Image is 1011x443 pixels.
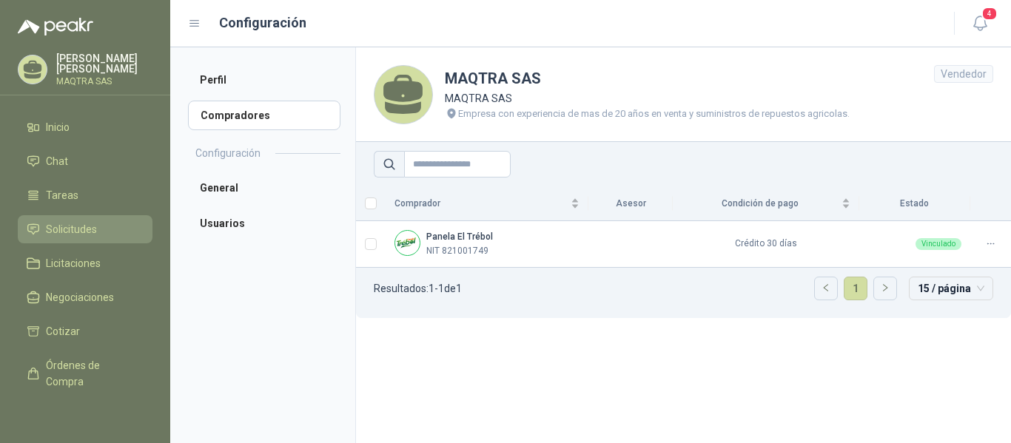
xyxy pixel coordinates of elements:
[873,277,897,300] li: Página siguiente
[18,181,152,209] a: Tareas
[46,357,138,390] span: Órdenes de Compra
[18,351,152,396] a: Órdenes de Compra
[394,197,568,211] span: Comprador
[426,244,488,258] p: NIT 821001749
[918,277,984,300] span: 15 / página
[18,215,152,243] a: Solicitudes
[195,145,261,161] h2: Configuración
[934,65,993,83] div: Vendedor
[46,289,114,305] span: Negociaciones
[673,221,859,268] td: Crédito 30 días
[859,186,970,221] th: Estado
[844,277,867,300] li: 1
[395,231,420,255] img: Company Logo
[18,18,93,35] img: Logo peakr
[188,65,340,95] a: Perfil
[386,186,588,221] th: Comprador
[46,153,68,169] span: Chat
[46,119,70,135] span: Inicio
[981,7,998,21] span: 4
[588,186,673,221] th: Asesor
[445,67,850,90] h1: MAQTRA SAS
[967,10,993,37] button: 4
[445,90,850,106] p: MAQTRA SAS
[822,283,830,292] span: left
[188,209,340,238] a: Usuarios
[219,13,306,33] h1: Configuración
[18,249,152,277] a: Licitaciones
[56,77,152,86] p: MAQTRA SAS
[18,402,152,430] a: Remisiones
[909,277,993,300] div: tamaño de página
[46,323,80,339] span: Cotizar
[18,147,152,175] a: Chat
[458,106,850,121] p: Empresa con experiencia de mas de 20 años en venta y suministros de repuestos agricolas.
[188,173,340,203] a: General
[18,317,152,345] a: Cotizar
[815,277,837,300] button: left
[673,186,859,221] th: Condición de pago
[56,53,152,74] p: [PERSON_NAME] [PERSON_NAME]
[188,101,340,130] a: Compradores
[874,277,896,300] button: right
[18,113,152,141] a: Inicio
[374,283,462,294] p: Resultados: 1 - 1 de 1
[46,221,97,237] span: Solicitudes
[916,238,961,250] div: Vinculado
[814,277,838,300] li: Página anterior
[844,277,867,300] a: 1
[46,187,78,203] span: Tareas
[18,283,152,311] a: Negociaciones
[46,255,101,271] span: Licitaciones
[881,283,890,292] span: right
[682,197,839,211] span: Condición de pago
[426,231,493,242] b: Panela El Trébol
